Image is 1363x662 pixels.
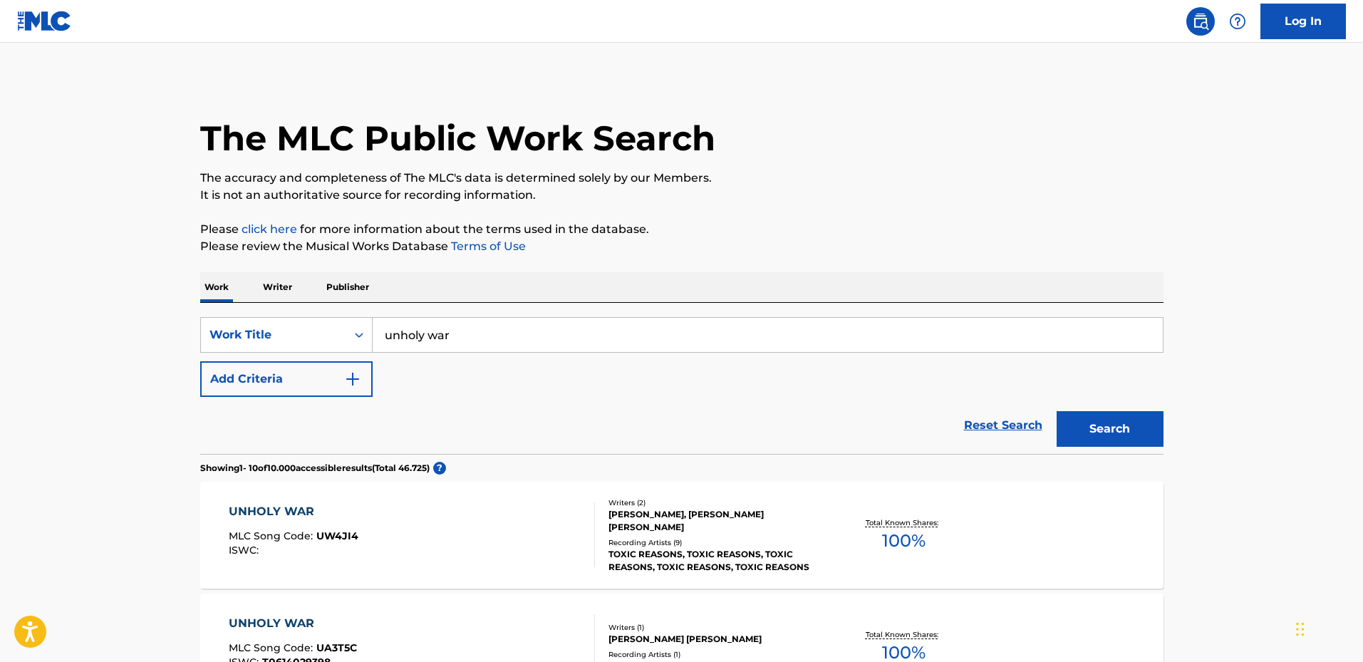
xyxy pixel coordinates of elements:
span: 100 % [882,528,926,554]
p: Publisher [322,272,373,302]
button: Add Criteria [200,361,373,397]
span: UW4JI4 [316,529,358,542]
p: Showing 1 - 10 of 10.000 accessible results (Total 46.725 ) [200,462,430,475]
div: Help [1223,7,1252,36]
div: Recording Artists ( 9 ) [608,537,824,548]
div: Widget de chat [1292,594,1363,662]
img: MLC Logo [17,11,72,31]
a: click here [242,222,297,236]
div: UNHOLY WAR [229,615,357,632]
a: Public Search [1186,7,1215,36]
img: search [1192,13,1209,30]
p: Writer [259,272,296,302]
h1: The MLC Public Work Search [200,117,715,160]
p: Total Known Shares: [866,517,942,528]
p: Please for more information about the terms used in the database. [200,221,1164,238]
div: Work Title [209,326,338,343]
span: ISWC : [229,544,262,557]
div: [PERSON_NAME] [PERSON_NAME] [608,633,824,646]
a: Terms of Use [448,239,526,253]
span: MLC Song Code : [229,529,316,542]
a: Reset Search [957,410,1050,441]
img: 9d2ae6d4665cec9f34b9.svg [344,371,361,388]
p: Work [200,272,233,302]
iframe: Chat Widget [1292,594,1363,662]
div: Recording Artists ( 1 ) [608,649,824,660]
div: TOXIC REASONS, TOXIC REASONS, TOXIC REASONS, TOXIC REASONS, TOXIC REASONS [608,548,824,574]
p: It is not an authoritative source for recording information. [200,187,1164,204]
div: Writers ( 1 ) [608,622,824,633]
form: Search Form [200,317,1164,454]
span: UA3T5C [316,641,357,654]
div: Arrastar [1296,608,1305,651]
p: The accuracy and completeness of The MLC's data is determined solely by our Members. [200,170,1164,187]
div: UNHOLY WAR [229,503,358,520]
div: [PERSON_NAME], [PERSON_NAME] [PERSON_NAME] [608,508,824,534]
a: UNHOLY WARMLC Song Code:UW4JI4ISWC:Writers (2)[PERSON_NAME], [PERSON_NAME] [PERSON_NAME]Recording... [200,482,1164,589]
span: ? [433,462,446,475]
span: MLC Song Code : [229,641,316,654]
img: help [1229,13,1246,30]
a: Log In [1260,4,1346,39]
div: Writers ( 2 ) [608,497,824,508]
button: Search [1057,411,1164,447]
p: Please review the Musical Works Database [200,238,1164,255]
p: Total Known Shares: [866,629,942,640]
